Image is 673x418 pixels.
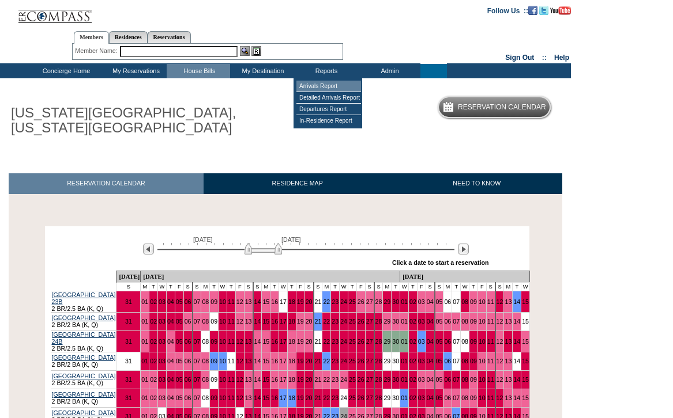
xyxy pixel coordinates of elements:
[505,338,512,345] a: 13
[228,298,235,305] a: 11
[487,338,494,345] a: 11
[332,298,339,305] a: 23
[418,358,425,364] a: 03
[236,318,243,325] a: 12
[245,376,252,383] a: 13
[103,64,167,78] td: My Reservations
[332,376,339,383] a: 23
[323,338,330,345] a: 22
[418,376,425,383] a: 03
[366,394,373,401] a: 27
[228,318,235,325] a: 11
[427,376,434,383] a: 04
[323,376,330,383] a: 22
[125,318,132,325] a: 31
[401,394,408,401] a: 01
[366,318,373,325] a: 27
[409,394,416,401] a: 02
[375,318,382,325] a: 28
[194,318,201,325] a: 07
[236,394,243,401] a: 12
[202,376,209,383] a: 08
[366,298,373,305] a: 27
[315,394,322,401] a: 21
[150,298,157,305] a: 02
[444,376,451,383] a: 06
[470,358,477,364] a: 09
[219,298,226,305] a: 10
[262,298,269,305] a: 15
[470,338,477,345] a: 09
[167,376,174,383] a: 04
[528,6,537,15] img: Become our fan on Facebook
[522,338,529,345] a: 15
[479,358,486,364] a: 10
[185,298,191,305] a: 06
[194,358,201,364] a: 07
[52,291,116,305] a: [GEOGRAPHIC_DATA] 23B
[358,318,364,325] a: 26
[125,394,132,401] a: 31
[245,318,252,325] a: 13
[194,394,201,401] a: 07
[280,394,287,401] a: 17
[349,298,356,305] a: 25
[427,338,434,345] a: 04
[254,338,261,345] a: 14
[74,31,109,44] a: Members
[52,373,116,379] a: [GEOGRAPHIC_DATA]
[176,298,183,305] a: 05
[497,298,503,305] a: 12
[315,318,322,325] a: 21
[167,338,174,345] a: 04
[409,298,416,305] a: 02
[219,338,226,345] a: 10
[358,376,364,383] a: 26
[522,298,529,305] a: 15
[444,338,451,345] a: 06
[401,318,408,325] a: 01
[271,394,278,401] a: 16
[167,318,174,325] a: 04
[288,318,295,325] a: 18
[280,318,287,325] a: 17
[306,338,313,345] a: 20
[340,318,347,325] a: 24
[141,338,148,345] a: 01
[487,394,494,401] a: 11
[230,64,294,78] td: My Destination
[228,394,235,401] a: 11
[167,358,174,364] a: 04
[497,338,503,345] a: 12
[141,298,148,305] a: 01
[358,394,364,401] a: 26
[461,298,468,305] a: 08
[550,6,571,15] img: Subscribe to our YouTube Channel
[254,394,261,401] a: 14
[228,338,235,345] a: 11
[141,376,148,383] a: 01
[202,358,209,364] a: 08
[323,298,330,305] a: 22
[159,394,166,401] a: 03
[461,318,468,325] a: 08
[176,376,183,383] a: 05
[332,394,339,401] a: 23
[358,298,364,305] a: 26
[554,54,569,62] a: Help
[358,358,364,364] a: 26
[358,338,364,345] a: 26
[176,318,183,325] a: 05
[392,338,399,345] a: 30
[436,376,443,383] a: 05
[271,376,278,383] a: 16
[505,376,512,383] a: 13
[159,298,166,305] a: 03
[176,358,183,364] a: 05
[150,358,157,364] a: 02
[513,318,520,325] a: 14
[141,394,148,401] a: 01
[487,298,494,305] a: 11
[219,358,226,364] a: 10
[409,318,416,325] a: 02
